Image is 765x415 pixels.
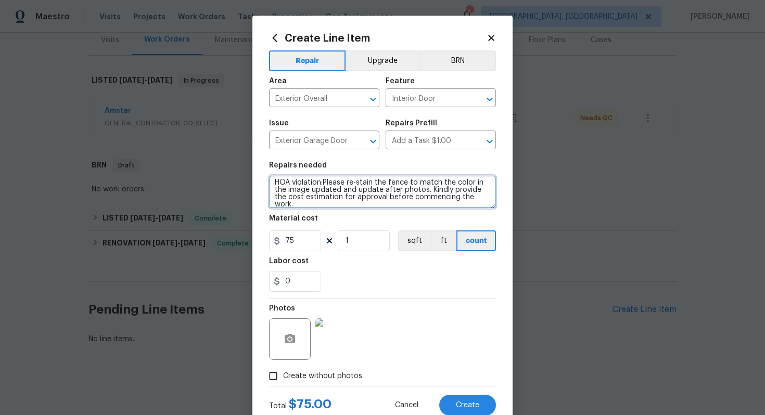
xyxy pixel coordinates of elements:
span: $ 75.00 [289,398,331,410]
button: Upgrade [346,50,420,71]
div: Total [269,399,331,411]
button: Open [482,92,497,107]
h5: Material cost [269,215,318,222]
h5: Repairs needed [269,162,327,169]
button: sqft [398,230,430,251]
button: Open [366,134,380,149]
span: Cancel [395,401,418,409]
h5: Area [269,77,287,85]
button: ft [430,230,456,251]
button: BRN [419,50,496,71]
span: Create [456,401,479,409]
button: count [456,230,496,251]
h5: Feature [386,77,415,85]
button: Open [366,92,380,107]
button: Open [482,134,497,149]
h5: Photos [269,305,295,312]
h5: Repairs Prefill [386,120,437,127]
h2: Create Line Item [269,32,487,44]
h5: Issue [269,120,289,127]
span: Create without photos [283,371,362,382]
h5: Labor cost [269,257,309,265]
button: Repair [269,50,346,71]
textarea: HOA violation:Please re-stain the fence to match the color in the image updated and update after ... [269,175,496,209]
